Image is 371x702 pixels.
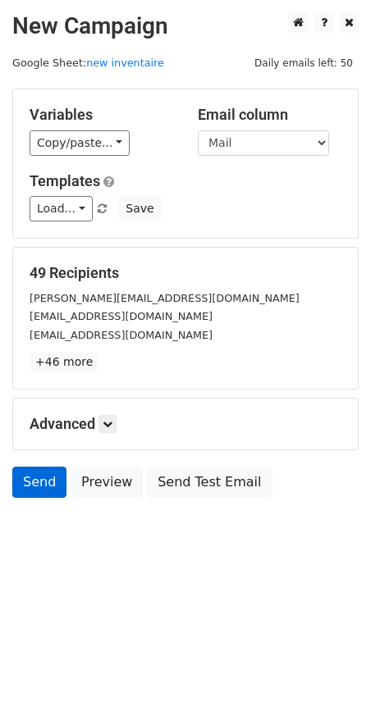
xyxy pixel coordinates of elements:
[30,415,341,433] h5: Advanced
[71,467,143,498] a: Preview
[30,264,341,282] h5: 49 Recipients
[30,172,100,189] a: Templates
[30,310,213,322] small: [EMAIL_ADDRESS][DOMAIN_NAME]
[249,57,359,69] a: Daily emails left: 50
[289,623,371,702] div: Widget de chat
[30,352,98,372] a: +46 more
[12,467,66,498] a: Send
[198,106,341,124] h5: Email column
[30,130,130,156] a: Copy/paste...
[30,329,213,341] small: [EMAIL_ADDRESS][DOMAIN_NAME]
[289,623,371,702] iframe: Chat Widget
[86,57,164,69] a: new inventaire
[147,467,272,498] a: Send Test Email
[30,292,300,304] small: [PERSON_NAME][EMAIL_ADDRESS][DOMAIN_NAME]
[12,57,164,69] small: Google Sheet:
[30,196,93,221] a: Load...
[30,106,173,124] h5: Variables
[12,12,359,40] h2: New Campaign
[249,54,359,72] span: Daily emails left: 50
[118,196,161,221] button: Save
